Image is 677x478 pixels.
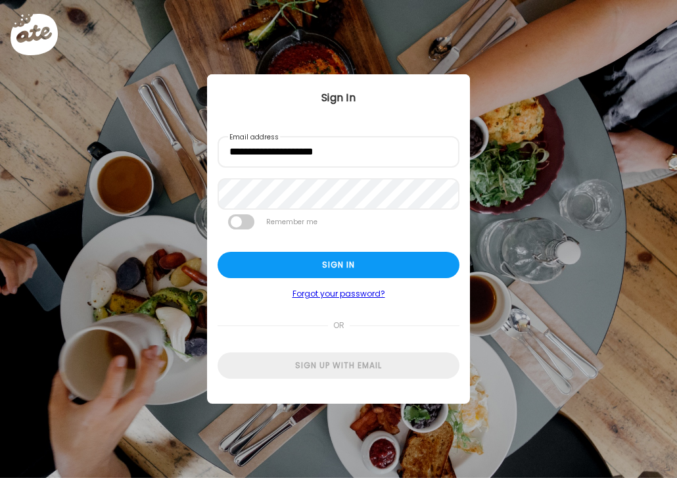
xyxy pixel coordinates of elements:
span: or [328,312,350,339]
label: Email address [228,132,280,143]
div: Sign In [207,90,470,106]
div: Sign up with email [218,352,459,379]
label: Remember me [265,214,319,229]
div: Sign in [218,252,459,278]
a: Forgot your password? [218,289,459,299]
